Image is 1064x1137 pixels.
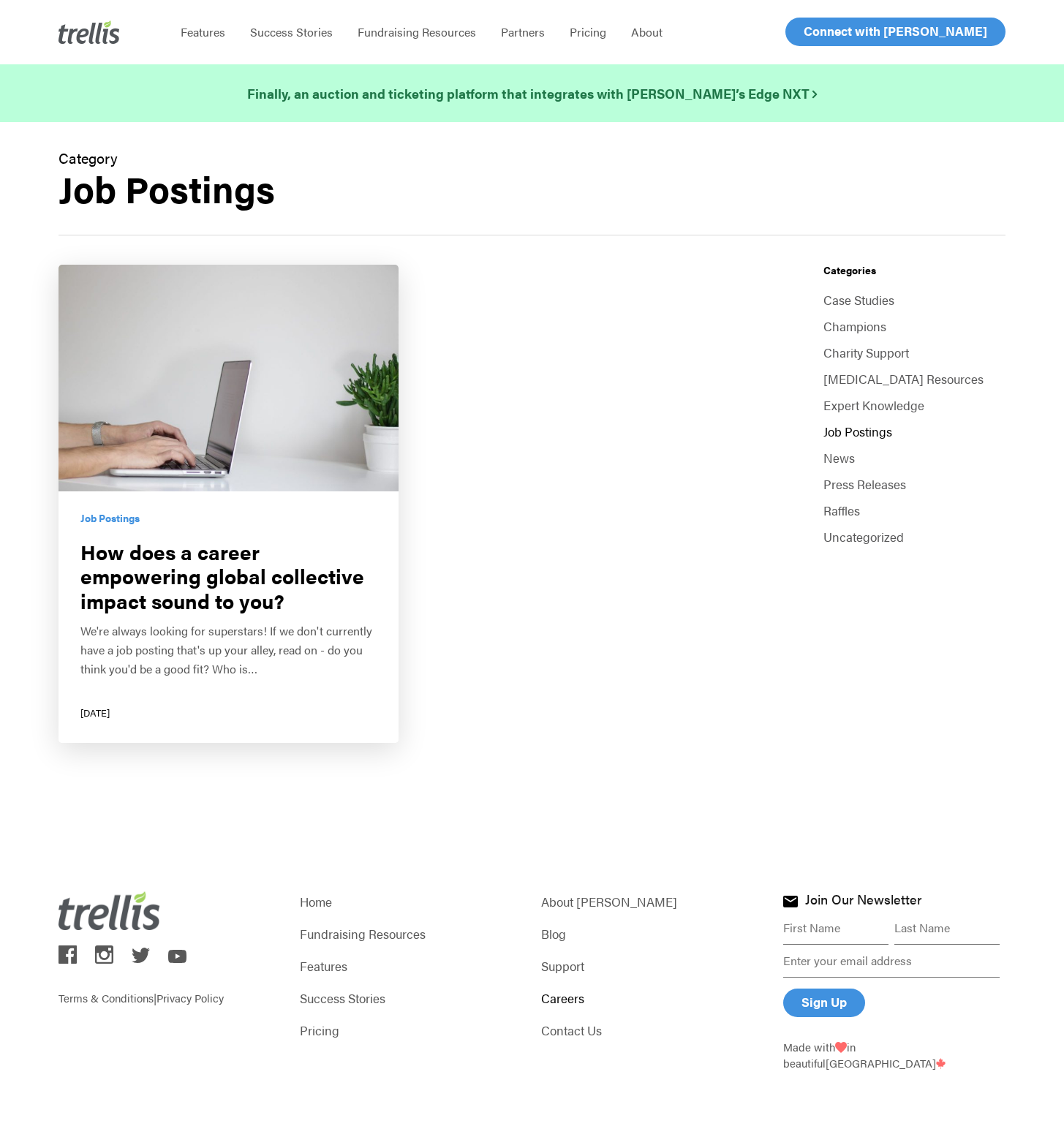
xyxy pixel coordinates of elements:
[541,1020,763,1040] a: Contact Us
[358,23,476,40] span: Fundraising Resources
[823,526,1005,547] a: Uncategorized
[557,25,619,39] a: Pricing
[181,23,225,40] span: Features
[80,511,140,525] a: Job Postings
[59,945,77,964] img: trellis on facebook
[570,23,606,40] span: Pricing
[59,147,118,168] span: Category
[783,945,1000,978] input: Enter your email address
[59,20,120,44] img: Trellis
[823,474,1005,494] a: Press Releases
[300,956,522,976] a: Features
[156,990,224,1005] a: Privacy Policy
[541,891,763,912] a: About [PERSON_NAME]
[823,265,1005,276] h4: Categories
[823,395,1005,415] a: Expert Knowledge
[59,168,1005,208] h1: Job Postings
[541,923,763,944] a: Blog
[59,891,161,930] img: Trellis Logo
[250,23,333,40] span: Success Stories
[541,956,763,976] a: Support
[823,421,1005,442] a: Job Postings
[300,1020,522,1040] a: Pricing
[238,25,345,39] a: Success Stories
[300,891,522,912] a: Home
[783,989,865,1017] input: Sign Up
[804,22,987,39] span: Connect with [PERSON_NAME]
[783,912,888,945] input: First Name
[168,950,186,963] img: trellis on youtube
[823,447,1005,468] a: News
[631,23,663,40] span: About
[132,948,150,962] img: trellis on twitter
[823,316,1005,336] a: Champions
[488,25,557,39] a: Partners
[823,342,1005,363] a: Charity Support
[894,912,1000,945] input: Last Name
[783,1039,1005,1071] p: Made with in beautiful
[247,84,817,102] strong: Finally, an auction and ticketing platform that integrates with [PERSON_NAME]’s Edge NXT
[541,988,763,1008] a: Careers
[936,1058,946,1069] img: Trellis - Canada
[823,290,1005,310] a: Case Studies
[80,706,110,719] span: [DATE]
[345,25,488,39] a: Fundraising Resources
[59,968,281,1006] p: |
[59,265,399,743] a: How does a career empowering global collective impact sound to you?
[783,896,798,907] img: Join Trellis Newsletter
[823,500,1005,521] a: Raffles
[835,1042,847,1053] img: Love From Trellis
[785,18,1005,46] a: Connect with [PERSON_NAME]
[619,25,675,39] a: About
[805,892,921,911] h4: Join Our Newsletter
[826,1055,946,1070] span: [GEOGRAPHIC_DATA]
[300,923,522,944] a: Fundraising Resources
[95,945,113,964] img: trellis on instagram
[501,23,545,40] span: Partners
[300,988,522,1008] a: Success Stories
[168,25,238,39] a: Features
[59,990,154,1005] a: Terms & Conditions
[247,83,817,104] a: Finally, an auction and ticketing platform that integrates with [PERSON_NAME]’s Edge NXT
[823,369,1005,389] a: [MEDICAL_DATA] Resources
